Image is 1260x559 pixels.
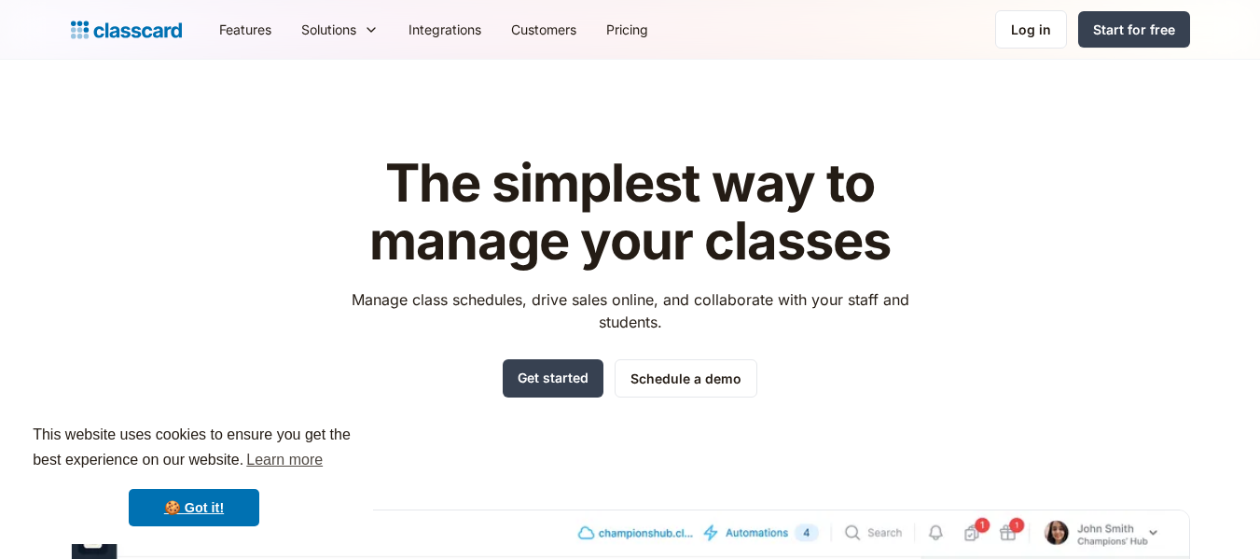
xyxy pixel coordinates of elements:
a: Schedule a demo [615,359,757,398]
div: Start for free [1093,20,1175,39]
a: Features [204,8,286,50]
a: Integrations [394,8,496,50]
a: dismiss cookie message [129,489,259,526]
a: Get started [503,359,603,398]
span: This website uses cookies to ensure you get the best experience on our website. [33,424,355,474]
a: learn more about cookies [243,446,325,474]
a: Customers [496,8,591,50]
a: Log in [995,10,1067,49]
div: cookieconsent [15,406,373,544]
a: Start for free [1078,11,1190,48]
div: Solutions [286,8,394,50]
div: Log in [1011,20,1051,39]
a: Pricing [591,8,663,50]
p: Manage class schedules, drive sales online, and collaborate with your staff and students. [334,288,926,333]
a: home [71,17,182,43]
div: Solutions [301,20,356,39]
h1: The simplest way to manage your classes [334,155,926,270]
